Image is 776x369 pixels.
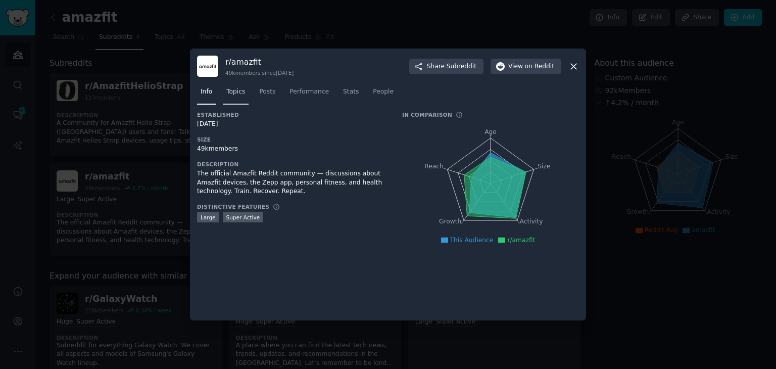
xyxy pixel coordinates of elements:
[409,59,483,75] button: ShareSubreddit
[289,87,329,97] span: Performance
[225,69,294,76] div: 49k members since [DATE]
[223,84,249,105] a: Topics
[226,87,245,97] span: Topics
[225,57,294,67] h3: r/ amazfit
[197,212,219,222] div: Large
[197,56,218,77] img: amazfit
[369,84,397,105] a: People
[424,163,444,170] tspan: Reach
[339,84,362,105] a: Stats
[197,203,269,210] h3: Distinctive Features
[197,84,216,105] a: Info
[402,111,452,118] h3: In Comparison
[286,84,332,105] a: Performance
[223,212,264,222] div: Super Active
[201,87,212,97] span: Info
[197,111,388,118] h3: Established
[525,62,554,71] span: on Reddit
[450,237,494,244] span: This Audience
[508,62,554,71] span: View
[520,218,543,225] tspan: Activity
[373,87,394,97] span: People
[447,62,476,71] span: Subreddit
[427,62,476,71] span: Share
[259,87,275,97] span: Posts
[491,59,561,75] button: Viewon Reddit
[197,145,388,154] div: 49k members
[197,120,388,129] div: [DATE]
[439,218,461,225] tspan: Growth
[484,128,497,135] tspan: Age
[197,136,388,143] h3: Size
[343,87,359,97] span: Stats
[538,163,550,170] tspan: Size
[256,84,279,105] a: Posts
[197,161,388,168] h3: Description
[197,169,388,196] div: The official Amazfit Reddit community — discussions about Amazfit devices, the Zepp app, personal...
[507,237,535,244] span: r/amazfit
